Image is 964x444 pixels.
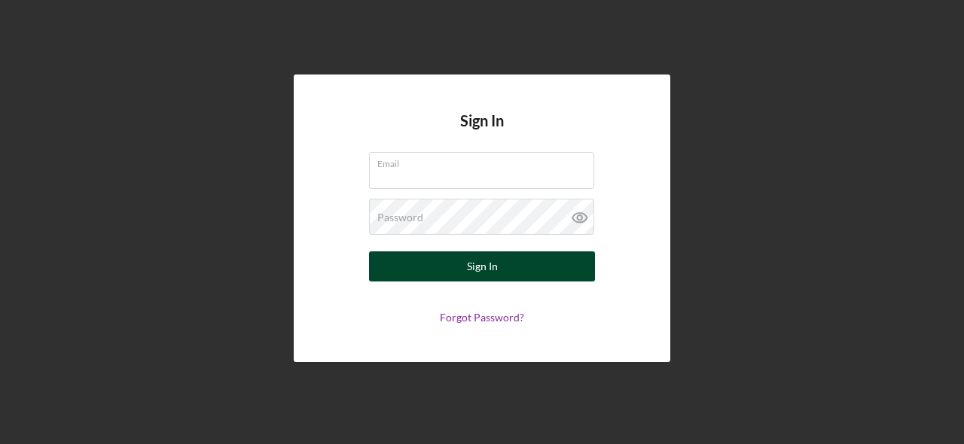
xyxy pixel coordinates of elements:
[460,112,504,152] h4: Sign In
[377,153,594,169] label: Email
[369,251,595,281] button: Sign In
[440,311,524,324] a: Forgot Password?
[467,251,498,281] div: Sign In
[377,211,423,224] label: Password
